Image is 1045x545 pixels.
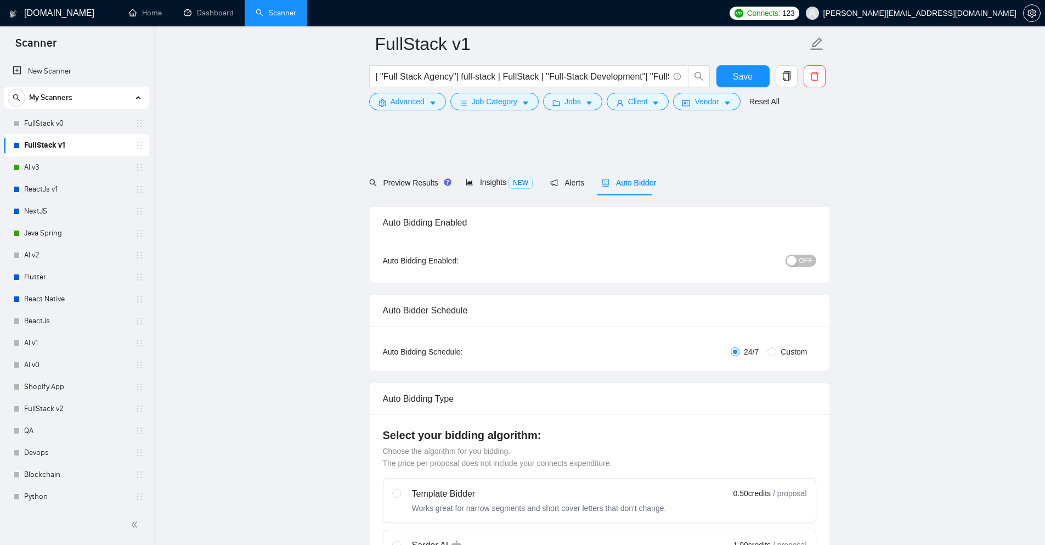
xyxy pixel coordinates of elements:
a: New Scanner [13,60,140,82]
a: homeHome [129,8,162,18]
div: Template Bidder [412,487,666,501]
button: delete [804,65,826,87]
span: holder [135,426,144,435]
span: caret-down [585,99,593,107]
div: Auto Bidding Enabled [383,207,816,238]
span: Client [628,95,648,108]
a: Devops [24,442,128,464]
li: New Scanner [4,60,149,82]
a: setting [1023,9,1041,18]
span: 123 [782,7,794,19]
a: AI v3 [24,156,128,178]
span: holder [135,295,144,304]
span: info-circle [674,73,681,80]
span: Insights [466,178,533,187]
span: holder [135,470,144,479]
a: Reset All [749,95,779,108]
div: Tooltip anchor [443,177,453,187]
a: Flutter [24,266,128,288]
span: holder [135,229,144,238]
a: Shopify App [24,376,128,398]
span: bars [460,99,467,107]
a: AI v1 [24,332,128,354]
span: holder [135,361,144,369]
span: holder [135,207,144,216]
span: robot [602,179,609,187]
span: Alerts [550,178,584,187]
span: holder [135,273,144,282]
span: Vendor [694,95,719,108]
a: NextJS [24,200,128,222]
span: caret-down [652,99,659,107]
span: search [688,71,709,81]
button: search [8,89,25,106]
a: FullStack v1 [24,134,128,156]
a: FullStack v2 [24,398,128,420]
span: holder [135,141,144,150]
a: ReactJs [24,310,128,332]
div: Auto Bidding Schedule: [383,346,527,358]
img: upwork-logo.png [735,9,743,18]
input: Search Freelance Jobs... [376,70,669,83]
a: dashboardDashboard [184,8,234,18]
div: Auto Bidder Schedule [383,295,816,326]
span: copy [776,71,797,81]
span: idcard [682,99,690,107]
span: area-chart [466,178,473,186]
input: Scanner name... [375,30,807,58]
span: Jobs [564,95,581,108]
span: holder [135,251,144,260]
button: search [688,65,710,87]
span: caret-down [522,99,529,107]
span: holder [135,119,144,128]
button: setting [1023,4,1041,22]
span: search [369,179,377,187]
button: folderJobscaret-down [543,93,602,110]
a: React Native [24,288,128,310]
h4: Select your bidding algorithm: [383,428,816,443]
span: Connects: [747,7,780,19]
a: Java Spring [24,222,128,244]
span: user [616,99,624,107]
span: caret-down [724,99,731,107]
span: holder [135,492,144,501]
div: Works great for narrow segments and short cover letters that don't change. [412,503,666,514]
a: AI v2 [24,244,128,266]
span: delete [804,71,825,81]
a: Blockchain [24,464,128,486]
button: barsJob Categorycaret-down [450,93,539,110]
button: userClientcaret-down [607,93,669,110]
span: folder [552,99,560,107]
span: Preview Results [369,178,448,187]
span: My Scanners [29,87,72,109]
iframe: Intercom live chat [1008,508,1034,534]
img: logo [9,5,17,23]
span: Choose the algorithm for you bidding. The price per proposal does not include your connects expen... [383,447,612,468]
button: idcardVendorcaret-down [673,93,740,110]
button: settingAdvancedcaret-down [369,93,446,110]
div: Auto Bidding Enabled: [383,255,527,267]
a: AI v0 [24,354,128,376]
span: 24/7 [739,346,763,358]
span: holder [135,339,144,347]
span: holder [135,448,144,457]
a: QA [24,420,128,442]
span: double-left [131,519,142,530]
span: notification [550,179,558,187]
span: Auto Bidder [602,178,656,187]
a: ReactJs v1 [24,178,128,200]
span: holder [135,163,144,172]
span: Scanner [7,35,65,58]
a: FullStack v0 [24,113,128,134]
span: Job Category [472,95,517,108]
span: holder [135,317,144,325]
span: holder [135,185,144,194]
span: holder [135,383,144,391]
span: edit [810,37,824,51]
span: / proposal [773,488,806,499]
span: Save [733,70,753,83]
span: OFF [799,255,812,267]
button: Save [716,65,770,87]
a: Python [24,486,128,508]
